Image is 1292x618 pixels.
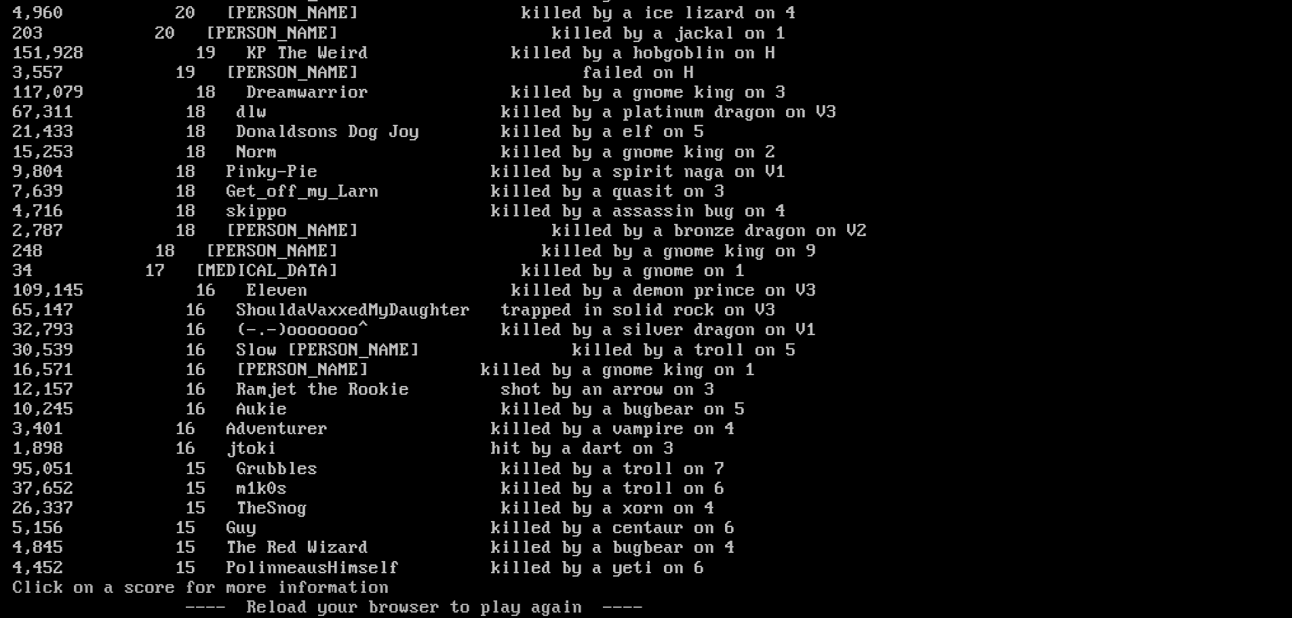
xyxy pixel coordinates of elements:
[13,439,674,459] a: 1,898 16 jtoki hit by a dart on 3
[13,182,725,202] a: 7,639 18 Get_off_my_Larn killed by a quasit on 3
[13,201,786,222] a: 4,716 18 skippo killed by a assassin bug on 4
[13,242,817,262] a: 248 18 [PERSON_NAME] killed by a gnome king on 9
[13,341,796,361] a: 30,539 16 Slow [PERSON_NAME] killed by a troll on 5
[13,538,735,558] a: 4,845 15 The Red Wizard killed by a bugbear on 4
[13,499,715,519] a: 26,337 15 TheSnog killed by a xorn on 4
[13,261,745,282] a: 34 17 [MEDICAL_DATA] killed by a gnome on 1
[13,63,694,83] a: 3,557 19 [PERSON_NAME] failed on H
[13,83,786,103] a: 117,079 18 Dreamwarrior killed by a gnome king on 3
[13,122,705,142] a: 21,433 18 Donaldsons Dog Joy killed by a elf on 5
[13,24,786,44] a: 203 20 [PERSON_NAME] killed by a jackal on 1
[13,558,705,579] a: 4,452 15 PolinneausHimself killed by a yeti on 6
[13,281,817,301] a: 109,145 16 Eleven killed by a demon prince on V3
[13,301,776,321] a: 65,147 16 ShouldaVaxxedMyDaughter trapped in solid rock on V3
[13,400,745,420] a: 10,245 16 Aukie killed by a bugbear on 5
[13,380,715,400] a: 12,157 16 Ramjet the Rookie shot by an arrow on 3
[13,479,725,499] a: 37,652 15 m1k0s killed by a troll on 6
[13,3,796,24] a: 4,960 20 [PERSON_NAME] killed by a ice lizard on 4
[13,518,735,539] a: 5,156 15 Guy killed by a centaur on 6
[13,419,735,440] a: 3,401 16 Adventurer killed by a vampire on 4
[13,102,837,123] a: 67,311 18 dlw killed by a platinum dragon on V3
[13,43,776,64] a: 151,928 19 KP The Weird killed by a hobgoblin on H
[13,142,776,163] a: 15,253 18 Norm killed by a gnome king on 2
[13,459,725,480] a: 95,051 15 Grubbles killed by a troll on 7
[13,162,786,182] a: 9,804 18 Pinky-Pie killed by a spirit naga on V1
[13,360,756,381] a: 16,571 16 [PERSON_NAME] killed by a gnome king on 1
[13,320,817,341] a: 32,793 16 (-.-)ooooooo^ killed by a silver dragon on V1
[13,221,867,242] a: 2,787 18 [PERSON_NAME] killed by a bronze dragon on V2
